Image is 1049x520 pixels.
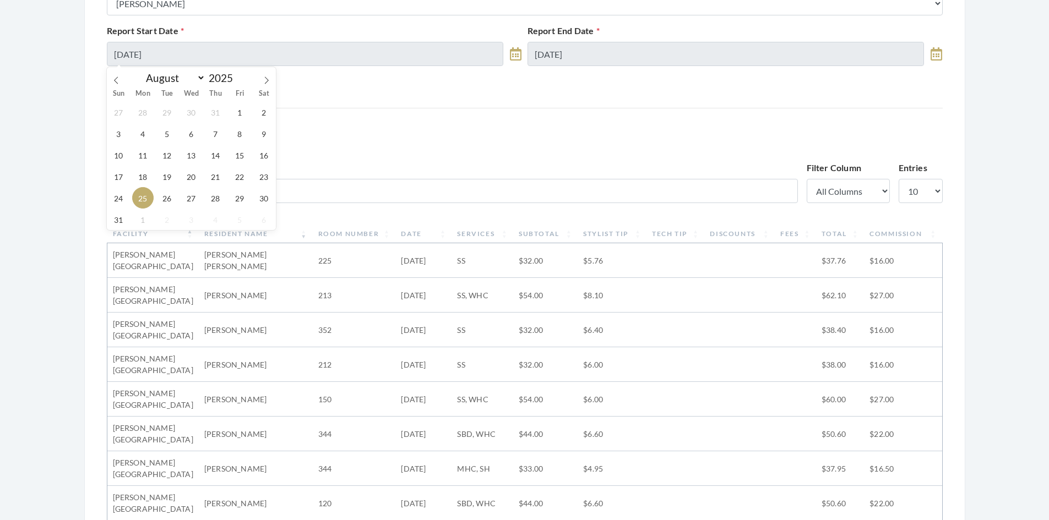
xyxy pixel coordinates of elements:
span: Mon [131,90,155,97]
td: $54.00 [513,278,578,313]
td: [PERSON_NAME] [199,417,313,451]
th: Commission: activate to sort column ascending [864,225,942,243]
td: 352 [313,313,396,347]
span: August 7, 2025 [205,123,226,144]
td: $37.95 [816,451,864,486]
td: SS [452,347,513,382]
input: Filter... [107,179,798,203]
span: August 11, 2025 [132,144,154,166]
td: [DATE] [395,382,452,417]
td: $4.95 [578,451,646,486]
span: August 26, 2025 [156,187,178,209]
span: September 5, 2025 [229,209,251,230]
td: $32.00 [513,313,578,347]
td: $50.60 [816,417,864,451]
td: [PERSON_NAME][GEOGRAPHIC_DATA] [107,451,199,486]
span: August 27, 2025 [181,187,202,209]
td: 344 [313,451,396,486]
td: $44.00 [513,417,578,451]
td: [DATE] [395,243,452,278]
th: Stylist Tip: activate to sort column ascending [578,225,646,243]
th: Subtotal: activate to sort column ascending [513,225,578,243]
th: Discounts: activate to sort column ascending [704,225,775,243]
span: August 15, 2025 [229,144,251,166]
span: August 23, 2025 [253,166,275,187]
td: [PERSON_NAME] [199,347,313,382]
a: toggle [510,42,521,66]
label: Report Start Date [107,24,184,37]
td: $27.00 [864,278,942,313]
span: Sun [107,90,131,97]
td: 150 [313,382,396,417]
span: August 24, 2025 [108,187,129,209]
span: Thu [203,90,227,97]
label: Entries [899,161,927,174]
span: August 19, 2025 [156,166,178,187]
td: $54.00 [513,382,578,417]
th: Resident Name: activate to sort column ascending [199,225,313,243]
td: $6.40 [578,313,646,347]
input: Select Date [528,42,925,66]
th: Date: activate to sort column ascending [395,225,452,243]
td: $16.50 [864,451,942,486]
td: [DATE] [395,278,452,313]
td: SS, WHC [452,382,513,417]
td: $16.00 [864,313,942,347]
input: Select Date [107,42,504,66]
td: [PERSON_NAME] [PERSON_NAME] [199,243,313,278]
th: Services: activate to sort column ascending [452,225,513,243]
span: August 28, 2025 [205,187,226,209]
span: July 29, 2025 [156,101,178,123]
td: [DATE] [395,347,452,382]
span: Sat [252,90,276,97]
span: August 1, 2025 [229,101,251,123]
td: [PERSON_NAME] [199,278,313,313]
label: Filter Column [807,161,862,174]
span: September 1, 2025 [132,209,154,230]
span: Wed [179,90,203,97]
span: August 4, 2025 [132,123,154,144]
a: toggle [931,42,942,66]
span: August 2, 2025 [253,101,275,123]
td: 213 [313,278,396,313]
span: September 3, 2025 [181,209,202,230]
span: September 6, 2025 [253,209,275,230]
span: August 30, 2025 [253,187,275,209]
td: [PERSON_NAME][GEOGRAPHIC_DATA] [107,313,199,347]
td: [PERSON_NAME][GEOGRAPHIC_DATA] [107,243,199,278]
span: August 9, 2025 [253,123,275,144]
th: Room Number: activate to sort column ascending [313,225,396,243]
span: August 6, 2025 [181,123,202,144]
th: Total: activate to sort column ascending [816,225,864,243]
span: August 31, 2025 [108,209,129,230]
td: $60.00 [816,382,864,417]
td: [PERSON_NAME] [199,382,313,417]
td: $27.00 [864,382,942,417]
span: July 30, 2025 [181,101,202,123]
span: Fri [227,90,252,97]
td: MHC, SH [452,451,513,486]
td: $32.00 [513,243,578,278]
td: SS [452,243,513,278]
span: August 25, 2025 [132,187,154,209]
span: August 5, 2025 [156,123,178,144]
span: August 10, 2025 [108,144,129,166]
span: September 4, 2025 [205,209,226,230]
span: August 12, 2025 [156,144,178,166]
td: [DATE] [395,313,452,347]
td: [PERSON_NAME] [199,451,313,486]
label: Report End Date [528,24,600,37]
span: July 31, 2025 [205,101,226,123]
td: $8.10 [578,278,646,313]
th: Facility: activate to sort column descending [107,225,199,243]
td: 212 [313,347,396,382]
span: August 14, 2025 [205,144,226,166]
span: July 28, 2025 [132,101,154,123]
td: $6.60 [578,417,646,451]
span: August 17, 2025 [108,166,129,187]
td: [PERSON_NAME][GEOGRAPHIC_DATA] [107,417,199,451]
td: $38.00 [816,347,864,382]
td: $32.00 [513,347,578,382]
td: [DATE] [395,451,452,486]
td: $33.00 [513,451,578,486]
